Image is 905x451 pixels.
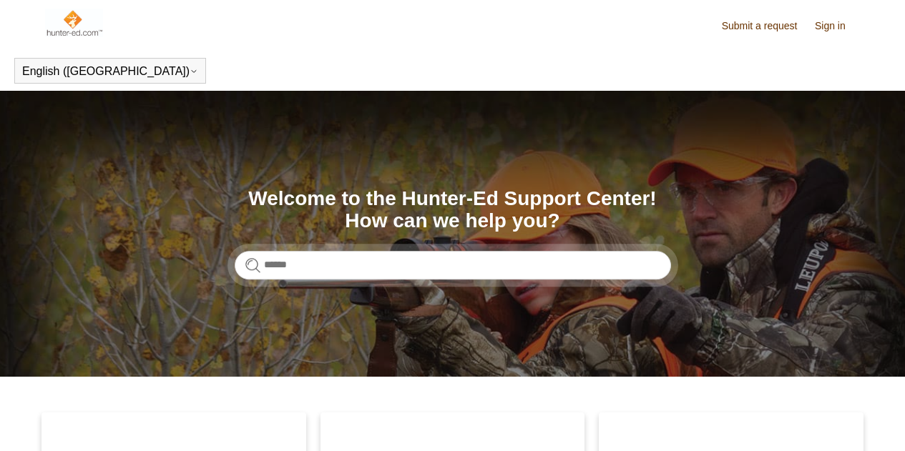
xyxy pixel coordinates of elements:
[22,65,198,78] button: English ([GEOGRAPHIC_DATA])
[815,19,860,34] a: Sign in
[235,251,671,279] input: Search
[235,188,671,232] h1: Welcome to the Hunter-Ed Support Center! How can we help you?
[45,9,103,37] img: Hunter-Ed Help Center home page
[722,19,812,34] a: Submit a request
[813,403,895,440] div: Chat Support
